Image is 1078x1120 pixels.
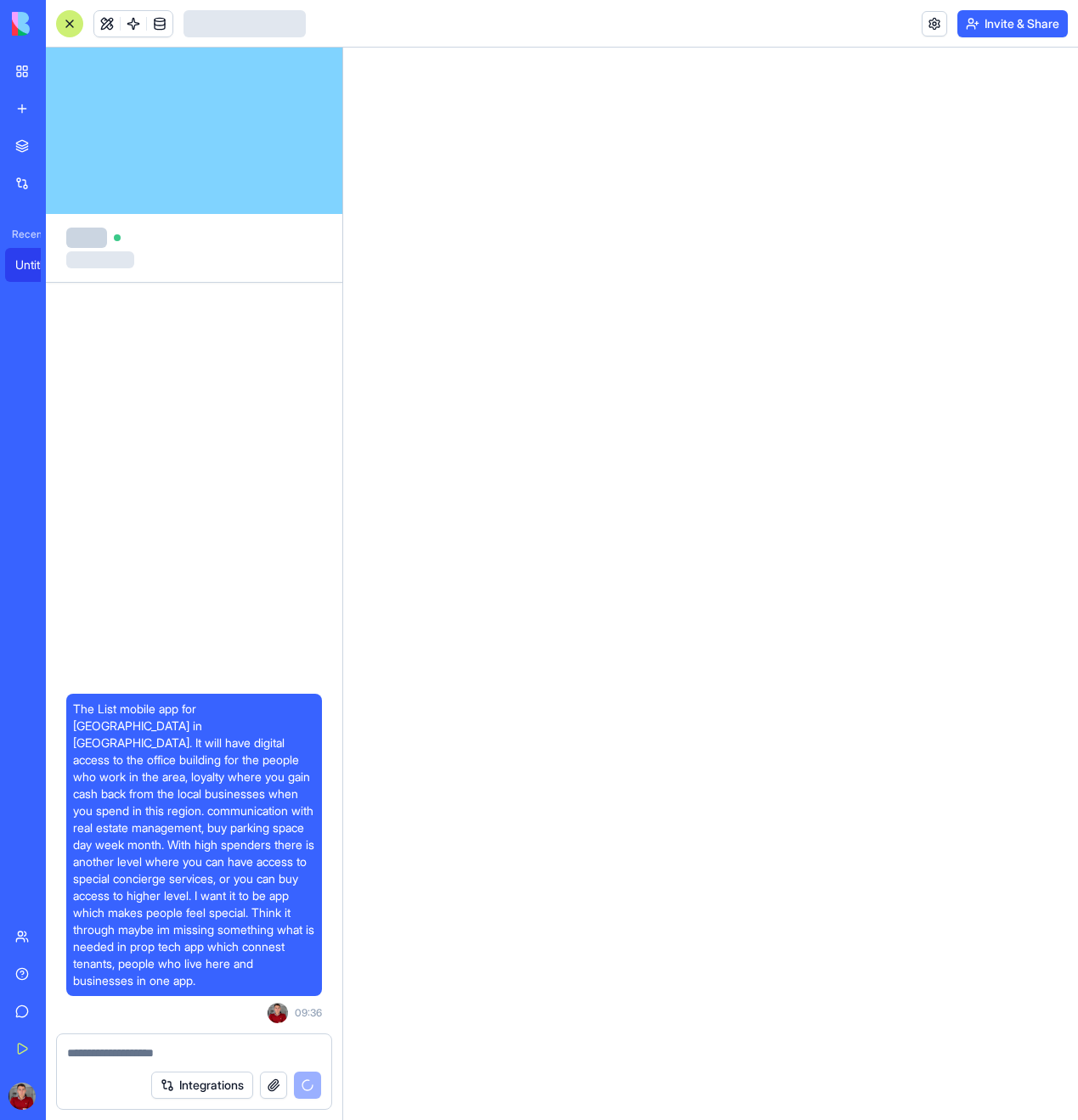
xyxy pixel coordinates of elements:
[5,228,41,241] span: Recent
[5,248,73,282] a: Untitled App
[295,1006,322,1020] span: 09:36
[73,701,315,989] span: The List mobile app for [GEOGRAPHIC_DATA] in [GEOGRAPHIC_DATA]. It will have digital access to th...
[15,256,63,273] div: Untitled App
[151,1072,253,1099] button: Integrations
[268,1003,288,1023] img: ACg8ocKBKDvBk506nKmBBAtJQt1BIOLKekR2vB7ILZ65uZgwI4-V3xlyfA=s96-c
[957,10,1068,37] button: Invite & Share
[12,12,117,36] img: logo
[8,1083,36,1110] img: ACg8ocKBKDvBk506nKmBBAtJQt1BIOLKekR2vB7ILZ65uZgwI4-V3xlyfA=s96-c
